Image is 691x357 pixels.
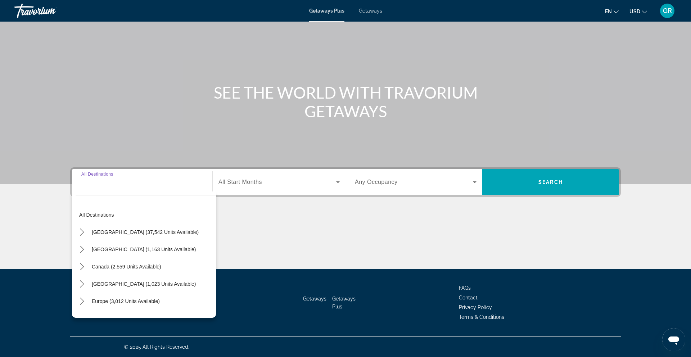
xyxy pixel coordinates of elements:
[211,83,480,121] h1: SEE THE WORLD WITH TRAVORIUM GETAWAYS
[79,212,114,218] span: All destinations
[459,304,492,310] a: Privacy Policy
[76,261,88,273] button: Toggle Canada (2,559 units available) submenu
[76,226,88,239] button: Toggle United States (37,542 units available) submenu
[459,314,504,320] a: Terms & Conditions
[332,296,356,309] a: Getaways Plus
[81,178,203,187] input: Select destination
[14,1,86,20] a: Travorium
[92,281,196,287] span: [GEOGRAPHIC_DATA] (1,023 units available)
[92,229,199,235] span: [GEOGRAPHIC_DATA] (37,542 units available)
[538,179,563,185] span: Search
[81,172,113,176] span: All Destinations
[605,6,619,17] button: Change language
[459,285,471,291] a: FAQs
[124,344,189,350] span: © 2025 All Rights Reserved.
[92,247,196,252] span: [GEOGRAPHIC_DATA] (1,163 units available)
[72,191,216,318] div: Destination options
[88,312,195,325] button: Select destination: Australia (218 units available)
[662,328,685,351] iframe: Button to launch messaging window
[88,243,199,256] button: Select destination: Mexico (1,163 units available)
[92,298,160,304] span: Europe (3,012 units available)
[658,3,677,18] button: User Menu
[76,278,88,290] button: Toggle Caribbean & Atlantic Islands (1,023 units available) submenu
[72,169,619,195] div: Search widget
[88,295,163,308] button: Select destination: Europe (3,012 units available)
[482,169,619,195] button: Search
[88,277,199,290] button: Select destination: Caribbean & Atlantic Islands (1,023 units available)
[359,8,382,14] a: Getaways
[88,226,202,239] button: Select destination: United States (37,542 units available)
[459,295,478,300] a: Contact
[309,8,344,14] a: Getaways Plus
[355,179,398,185] span: Any Occupancy
[76,243,88,256] button: Toggle Mexico (1,163 units available) submenu
[303,296,326,302] a: Getaways
[218,179,262,185] span: All Start Months
[629,6,647,17] button: Change currency
[88,260,165,273] button: Select destination: Canada (2,559 units available)
[76,295,88,308] button: Toggle Europe (3,012 units available) submenu
[663,7,672,14] span: GR
[76,312,88,325] button: Toggle Australia (218 units available) submenu
[76,208,216,221] button: Select destination: All destinations
[605,9,612,14] span: en
[629,9,640,14] span: USD
[92,264,161,270] span: Canada (2,559 units available)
